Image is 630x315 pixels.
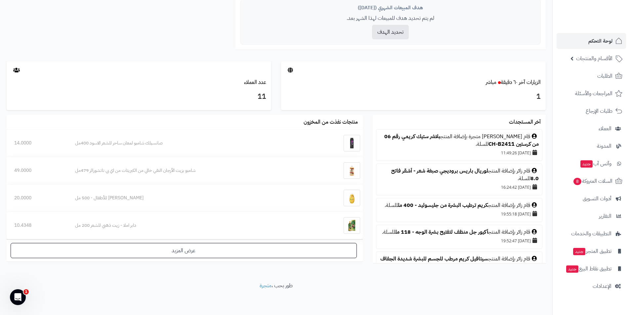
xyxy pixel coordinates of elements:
[380,133,539,148] div: قام [PERSON_NAME] متجرة بإضافة المنتج للسلة.
[380,148,539,157] div: [DATE] 11:49:26
[588,36,612,46] span: لوحة التحكم
[304,119,358,125] h3: منتجات نفذت من المخزون
[566,264,611,273] span: تطبيق نقاط البيع
[575,89,612,98] span: المراجعات والأسئلة
[14,222,60,229] div: 10.4348
[344,190,360,206] img: جونسون شامبو للأطفال - 500 مل
[344,162,360,179] img: شامبو بزيت الأرجان النقي خالي من الكبريتات من اي بي ناتشورالز 479مل
[380,209,539,218] div: [DATE] 19:55:18
[260,282,272,290] a: متجرة
[10,289,26,305] iframe: Intercom live chat
[557,173,626,189] a: السلات المتروكة8
[11,243,357,258] a: عرض المزيد
[586,106,612,116] span: طلبات الإرجاع
[573,248,585,255] span: جديد
[585,5,624,19] img: logo-2.png
[571,229,611,238] span: التطبيقات والخدمات
[509,119,541,125] h3: آخر المستجدات
[557,261,626,277] a: تطبيق نقاط البيعجديد
[557,68,626,84] a: الطلبات
[75,195,314,201] div: [PERSON_NAME] للأطفال - 500 مل
[576,54,612,63] span: الأقسام والمنتجات
[380,255,539,270] a: سيتافيل كريم مرطب للجسم للبشرة شديدة الجفاف والحساسة - 450 جرام
[599,212,611,221] span: التقارير
[391,167,539,182] a: لوريال باريس بروديجي صبغة شعر - أشقر فاتح 8.0
[398,201,488,209] a: كريم ترطيب البشرة من جليسوليد - 400 مل
[75,222,314,229] div: دابر املا - زيت ذهبي للشعر 200 مل
[246,15,535,22] p: لم يتم تحديد هدف للمبيعات لهذا الشهر بعد.
[593,282,611,291] span: الإعدادات
[380,167,539,182] div: قام زائر بإضافة المنتج للسلة.
[580,159,611,168] span: وآتس آب
[557,226,626,242] a: التطبيقات والخدمات
[286,91,541,102] h3: 1
[380,182,539,192] div: [DATE] 16:24:42
[580,160,593,168] span: جديد
[380,202,539,209] div: قام زائر بإضافة المنتج للسلة.
[557,86,626,101] a: المراجعات والأسئلة
[23,289,29,295] span: 1
[573,178,582,185] span: 8
[557,33,626,49] a: لوحة التحكم
[12,91,266,102] h3: 11
[486,78,496,86] small: مباشر
[566,265,578,273] span: جديد
[372,25,409,39] button: تحديد الهدف
[486,78,541,86] a: الزيارات آخر ٦٠ دقيقةمباشر
[557,191,626,207] a: أدوات التسويق
[395,228,488,236] a: أكيور جل منظف لتفتيح بشرة الوجه - 118 مل
[583,194,611,203] span: أدوات التسويق
[557,103,626,119] a: طلبات الإرجاع
[384,133,539,148] a: بلاشر ستيك كريمي رقم 06 من كرستين CH-B2411
[75,167,314,174] div: شامبو بزيت الأرجان النقي خالي من الكبريتات من اي بي ناتشورالز 479مل
[557,208,626,224] a: التقارير
[557,243,626,259] a: تطبيق المتجرجديد
[14,167,60,174] div: 49.0000
[557,121,626,137] a: العملاء
[599,124,611,133] span: العملاء
[597,141,611,151] span: المدونة
[246,4,535,11] div: هدف المبيعات الشهري ([DATE])
[244,78,266,86] a: عدد العملاء
[557,278,626,294] a: الإعدادات
[380,255,539,270] div: قام زائر بإضافة المنتج للسلة.
[75,140,314,146] div: صانسيلك شامبو لمعان ساحر للشعر الاسود 400مل
[557,156,626,172] a: وآتس آبجديد
[572,247,611,256] span: تطبيق المتجر
[557,138,626,154] a: المدونة
[573,177,612,186] span: السلات المتروكة
[380,236,539,245] div: [DATE] 19:52:47
[380,228,539,236] div: قام زائر بإضافة المنتج للسلة.
[597,71,612,81] span: الطلبات
[344,135,360,151] img: صانسيلك شامبو لمعان ساحر للشعر الاسود 400مل
[14,140,60,146] div: 14.0000
[14,195,60,201] div: 20.0000
[344,217,360,234] img: دابر املا - زيت ذهبي للشعر 200 مل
